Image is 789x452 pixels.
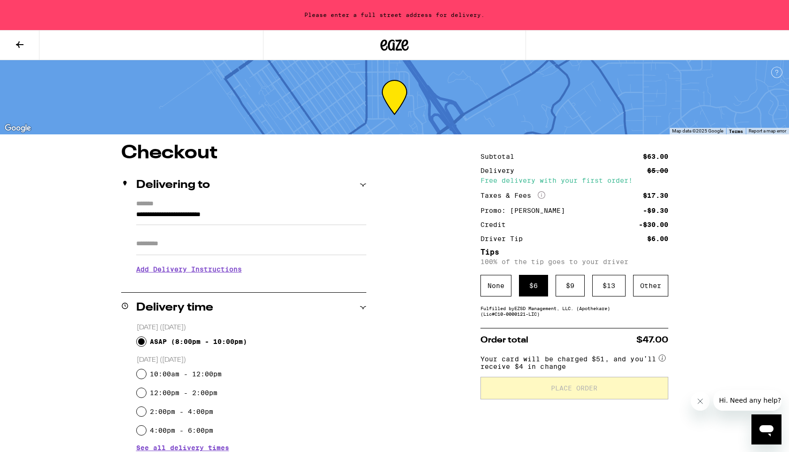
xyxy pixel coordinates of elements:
div: Taxes & Fees [480,191,545,200]
div: $63.00 [643,153,668,160]
span: Your card will be charged $51, and you’ll receive $4 in change [480,352,657,370]
button: Place Order [480,377,668,399]
label: 2:00pm - 4:00pm [150,408,213,415]
iframe: Close message [691,392,710,411]
p: We'll contact you at [PHONE_NUMBER] when we arrive [136,280,366,288]
div: Credit [480,221,512,228]
div: $ 6 [519,275,548,296]
div: Driver Tip [480,235,529,242]
div: Subtotal [480,153,521,160]
span: Place Order [551,385,597,391]
span: $47.00 [636,336,668,344]
span: Map data ©2025 Google [672,128,723,133]
a: Terms [729,128,743,134]
div: -$9.30 [643,207,668,214]
span: Order total [480,336,528,344]
label: 10:00am - 12:00pm [150,370,222,378]
div: None [480,275,511,296]
div: $5.00 [647,167,668,174]
div: -$30.00 [639,221,668,228]
div: Delivery [480,167,521,174]
label: 4:00pm - 6:00pm [150,427,213,434]
h1: Checkout [121,144,366,163]
div: $ 9 [556,275,585,296]
p: [DATE] ([DATE]) [137,323,366,332]
div: Free delivery with your first order! [480,177,668,184]
div: Other [633,275,668,296]
p: [DATE] ([DATE]) [137,356,366,365]
div: $ 13 [592,275,626,296]
div: $17.30 [643,192,668,199]
h2: Delivery time [136,302,213,313]
h5: Tips [480,249,668,256]
button: See all delivery times [136,444,229,451]
img: Google [2,122,33,134]
iframe: Button to launch messaging window [751,414,781,444]
p: 100% of the tip goes to your driver [480,258,668,265]
iframe: Message from company [713,390,781,411]
h2: Delivering to [136,179,210,191]
a: Open this area in Google Maps (opens a new window) [2,122,33,134]
span: ASAP ( 8:00pm - 10:00pm ) [150,338,247,345]
div: Promo: [PERSON_NAME] [480,207,572,214]
h3: Add Delivery Instructions [136,258,366,280]
div: $6.00 [647,235,668,242]
div: Fulfilled by EZSD Management, LLC. (Apothekare) (Lic# C10-0000121-LIC ) [480,305,668,317]
label: 12:00pm - 2:00pm [150,389,217,397]
a: Report a map error [749,128,786,133]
